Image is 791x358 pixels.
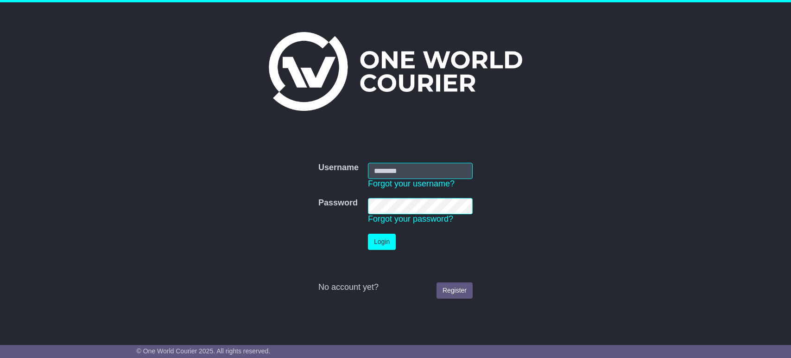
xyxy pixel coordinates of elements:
[437,282,473,299] a: Register
[318,198,358,208] label: Password
[318,163,359,173] label: Username
[318,282,473,293] div: No account yet?
[368,179,455,188] a: Forgot your username?
[269,32,522,111] img: One World
[368,234,396,250] button: Login
[368,214,453,224] a: Forgot your password?
[137,347,271,355] span: © One World Courier 2025. All rights reserved.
